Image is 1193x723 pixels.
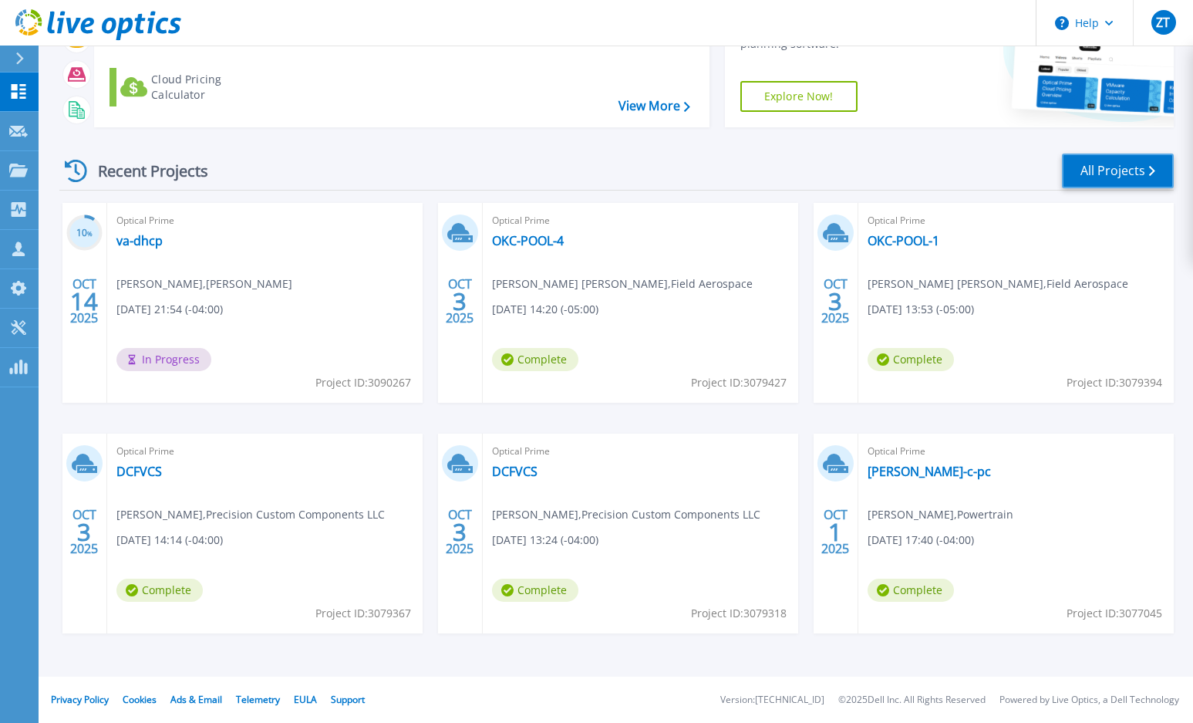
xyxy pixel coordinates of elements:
[821,504,850,560] div: OCT 2025
[315,374,411,391] span: Project ID: 3090267
[828,525,842,539] span: 1
[492,348,578,371] span: Complete
[1062,154,1174,188] a: All Projects
[445,504,474,560] div: OCT 2025
[868,532,974,549] span: [DATE] 17:40 (-04:00)
[618,99,690,113] a: View More
[51,693,109,706] a: Privacy Policy
[868,506,1013,523] span: [PERSON_NAME] , Powertrain
[1067,374,1162,391] span: Project ID: 3079394
[492,301,598,318] span: [DATE] 14:20 (-05:00)
[151,72,275,103] div: Cloud Pricing Calculator
[720,695,824,705] li: Version: [TECHNICAL_ID]
[691,605,787,622] span: Project ID: 3079318
[170,693,222,706] a: Ads & Email
[492,506,760,523] span: [PERSON_NAME] , Precision Custom Components LLC
[116,443,413,460] span: Optical Prime
[69,273,99,329] div: OCT 2025
[116,348,211,371] span: In Progress
[116,233,163,248] a: va-dhcp
[116,212,413,229] span: Optical Prime
[69,504,99,560] div: OCT 2025
[868,348,954,371] span: Complete
[116,464,162,479] a: DCFVCS
[453,295,467,308] span: 3
[66,225,103,242] h3: 10
[123,693,157,706] a: Cookies
[236,693,280,706] a: Telemetry
[868,579,954,602] span: Complete
[868,443,1164,460] span: Optical Prime
[59,152,229,190] div: Recent Projects
[821,273,850,329] div: OCT 2025
[868,464,991,479] a: [PERSON_NAME]-c-pc
[110,68,281,106] a: Cloud Pricing Calculator
[77,525,91,539] span: 3
[492,275,753,292] span: [PERSON_NAME] [PERSON_NAME] , Field Aerospace
[1067,605,1162,622] span: Project ID: 3077045
[445,273,474,329] div: OCT 2025
[999,695,1179,705] li: Powered by Live Optics, a Dell Technology
[492,579,578,602] span: Complete
[868,301,974,318] span: [DATE] 13:53 (-05:00)
[691,374,787,391] span: Project ID: 3079427
[838,695,986,705] li: © 2025 Dell Inc. All Rights Reserved
[492,233,564,248] a: OKC-POOL-4
[868,212,1164,229] span: Optical Prime
[116,301,223,318] span: [DATE] 21:54 (-04:00)
[1156,16,1170,29] span: ZT
[315,605,411,622] span: Project ID: 3079367
[294,693,317,706] a: EULA
[70,295,98,308] span: 14
[116,579,203,602] span: Complete
[331,693,365,706] a: Support
[492,532,598,549] span: [DATE] 13:24 (-04:00)
[740,81,858,112] a: Explore Now!
[116,275,292,292] span: [PERSON_NAME] , [PERSON_NAME]
[453,525,467,539] span: 3
[868,233,939,248] a: OKC-POOL-1
[116,506,385,523] span: [PERSON_NAME] , Precision Custom Components LLC
[492,464,538,479] a: DCFVCS
[828,295,842,308] span: 3
[87,229,93,238] span: %
[492,212,789,229] span: Optical Prime
[868,275,1128,292] span: [PERSON_NAME] [PERSON_NAME] , Field Aerospace
[116,532,223,549] span: [DATE] 14:14 (-04:00)
[492,443,789,460] span: Optical Prime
